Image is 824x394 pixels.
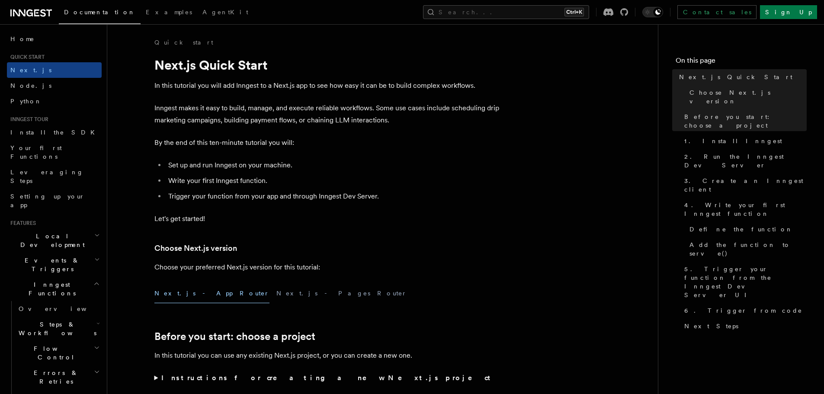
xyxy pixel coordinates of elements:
[686,221,807,237] a: Define the function
[154,261,500,273] p: Choose your preferred Next.js version for this tutorial:
[15,320,96,337] span: Steps & Workflows
[7,62,102,78] a: Next.js
[681,261,807,303] a: 5. Trigger your function from the Inngest Dev Server UI
[15,344,94,362] span: Flow Control
[154,38,213,47] a: Quick start
[7,125,102,140] a: Install the SDK
[564,8,584,16] kbd: Ctrl+K
[684,322,738,330] span: Next Steps
[7,228,102,253] button: Local Development
[15,365,102,389] button: Errors & Retries
[7,280,93,298] span: Inngest Functions
[7,189,102,213] a: Setting up your app
[154,349,500,362] p: In this tutorial you can use any existing Next.js project, or you can create a new one.
[677,5,757,19] a: Contact sales
[681,109,807,133] a: Before you start: choose a project
[7,78,102,93] a: Node.js
[15,301,102,317] a: Overview
[64,9,135,16] span: Documentation
[7,232,94,249] span: Local Development
[141,3,197,23] a: Examples
[146,9,192,16] span: Examples
[7,256,94,273] span: Events & Triggers
[679,73,792,81] span: Next.js Quick Start
[202,9,248,16] span: AgentKit
[154,284,269,303] button: Next.js - App Router
[10,129,100,136] span: Install the SDK
[161,374,494,382] strong: Instructions for creating a new Next.js project
[681,303,807,318] a: 6. Trigger from code
[681,133,807,149] a: 1. Install Inngest
[689,88,807,106] span: Choose Next.js version
[154,80,500,92] p: In this tutorial you will add Inngest to a Next.js app to see how easy it can be to build complex...
[154,213,500,225] p: Let's get started!
[7,253,102,277] button: Events & Triggers
[7,93,102,109] a: Python
[684,112,807,130] span: Before you start: choose a project
[154,102,500,126] p: Inngest makes it easy to build, manage, and execute reliable workflows. Some use cases include sc...
[154,137,500,149] p: By the end of this ten-minute tutorial you will:
[689,225,793,234] span: Define the function
[7,54,45,61] span: Quick start
[10,169,83,184] span: Leveraging Steps
[10,98,42,105] span: Python
[276,284,407,303] button: Next.js - Pages Router
[197,3,253,23] a: AgentKit
[681,149,807,173] a: 2. Run the Inngest Dev Server
[10,82,51,89] span: Node.js
[681,318,807,334] a: Next Steps
[7,31,102,47] a: Home
[684,201,807,218] span: 4. Write your first Inngest function
[10,35,35,43] span: Home
[15,368,94,386] span: Errors & Retries
[7,116,48,123] span: Inngest tour
[10,193,85,208] span: Setting up your app
[423,5,589,19] button: Search...Ctrl+K
[7,277,102,301] button: Inngest Functions
[166,175,500,187] li: Write your first Inngest function.
[681,173,807,197] a: 3. Create an Inngest client
[154,330,315,343] a: Before you start: choose a project
[676,69,807,85] a: Next.js Quick Start
[166,159,500,171] li: Set up and run Inngest on your machine.
[684,176,807,194] span: 3. Create an Inngest client
[7,220,36,227] span: Features
[15,341,102,365] button: Flow Control
[166,190,500,202] li: Trigger your function from your app and through Inngest Dev Server.
[760,5,817,19] a: Sign Up
[10,67,51,74] span: Next.js
[684,306,802,315] span: 6. Trigger from code
[686,237,807,261] a: Add the function to serve()
[684,137,782,145] span: 1. Install Inngest
[7,164,102,189] a: Leveraging Steps
[10,144,62,160] span: Your first Functions
[19,305,108,312] span: Overview
[684,152,807,170] span: 2. Run the Inngest Dev Server
[684,265,807,299] span: 5. Trigger your function from the Inngest Dev Server UI
[154,372,500,384] summary: Instructions for creating a new Next.js project
[642,7,663,17] button: Toggle dark mode
[7,140,102,164] a: Your first Functions
[15,317,102,341] button: Steps & Workflows
[59,3,141,24] a: Documentation
[689,240,807,258] span: Add the function to serve()
[154,242,237,254] a: Choose Next.js version
[686,85,807,109] a: Choose Next.js version
[154,57,500,73] h1: Next.js Quick Start
[681,197,807,221] a: 4. Write your first Inngest function
[676,55,807,69] h4: On this page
